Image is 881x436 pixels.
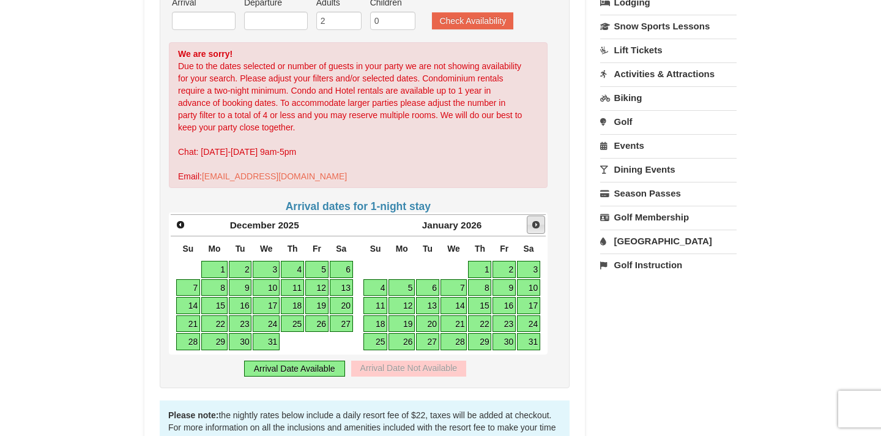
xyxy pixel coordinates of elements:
span: Monday [396,244,408,254]
a: 19 [305,297,329,314]
a: 5 [388,279,415,296]
a: 19 [388,315,415,333]
a: 15 [201,297,228,314]
a: 2 [493,261,516,278]
a: 9 [229,279,252,296]
a: 4 [281,261,304,278]
a: Season Passes [600,182,737,205]
span: Prev [176,220,185,230]
span: Next [531,220,541,230]
a: 6 [416,279,439,296]
a: 22 [468,315,491,333]
span: 2025 [278,220,299,230]
a: 11 [363,297,387,314]
a: 31 [253,333,280,350]
a: 16 [493,297,516,314]
a: 18 [281,297,304,314]
span: January [422,220,458,230]
a: 21 [441,315,467,333]
a: 2 [229,261,252,278]
h4: Arrival dates for 1-night stay [169,200,548,212]
a: Activities & Attractions [600,62,737,85]
a: Golf Instruction [600,254,737,276]
a: 25 [281,315,304,333]
a: 30 [229,333,252,350]
a: 21 [176,315,200,333]
a: 8 [201,279,228,296]
a: 14 [441,297,467,314]
a: 20 [330,297,353,314]
a: 7 [176,279,200,296]
a: 26 [305,315,329,333]
a: 12 [305,279,329,296]
a: Lift Tickets [600,39,737,61]
a: 15 [468,297,491,314]
a: 3 [517,261,540,278]
span: Friday [313,244,321,254]
a: Golf Membership [600,206,737,228]
a: [GEOGRAPHIC_DATA] [600,230,737,252]
a: 14 [176,297,200,314]
a: Prev [172,216,189,233]
a: 3 [253,261,280,278]
div: Arrival Date Available [244,361,345,377]
a: 11 [281,279,304,296]
a: 6 [330,261,353,278]
span: Friday [500,244,508,254]
a: 27 [416,333,439,350]
a: 28 [176,333,200,350]
a: 10 [253,279,280,296]
a: 17 [253,297,280,314]
a: 30 [493,333,516,350]
a: 29 [201,333,228,350]
a: 24 [517,315,540,333]
a: Dining Events [600,158,737,181]
a: 28 [441,333,467,350]
a: 13 [416,297,439,314]
a: 1 [201,261,228,278]
span: Sunday [370,244,381,254]
a: 13 [330,279,353,296]
a: 12 [388,297,415,314]
a: Events [600,134,737,157]
span: Saturday [336,244,346,254]
span: 2026 [461,220,481,230]
span: Wednesday [260,244,273,254]
a: Next [527,216,545,234]
a: 16 [229,297,252,314]
a: Snow Sports Lessons [600,15,737,37]
a: 5 [305,261,329,278]
a: 31 [517,333,540,350]
a: 10 [517,279,540,296]
a: 24 [253,315,280,333]
span: Thursday [475,244,485,254]
a: 27 [330,315,353,333]
a: 4 [363,279,387,296]
button: Check Availability [432,12,513,29]
a: [EMAIL_ADDRESS][DOMAIN_NAME] [202,171,347,181]
a: 1 [468,261,491,278]
span: Thursday [288,244,298,254]
a: 17 [517,297,540,314]
strong: We are sorry! [178,49,232,59]
div: Due to the dates selected or number of guests in your party we are not showing availability for y... [169,42,548,188]
a: 23 [229,315,252,333]
span: Monday [208,244,220,254]
a: 25 [363,333,387,350]
div: Arrival Date Not Available [351,361,466,377]
strong: Please note: [168,410,218,420]
a: 7 [441,279,467,296]
span: Saturday [524,244,534,254]
a: 8 [468,279,491,296]
a: Golf [600,110,737,133]
a: 20 [416,315,439,333]
a: 26 [388,333,415,350]
span: Sunday [182,244,193,254]
span: December [230,220,275,230]
a: 18 [363,315,387,333]
a: 23 [493,315,516,333]
a: Biking [600,86,737,109]
a: 9 [493,279,516,296]
a: 22 [201,315,228,333]
span: Tuesday [423,244,433,254]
